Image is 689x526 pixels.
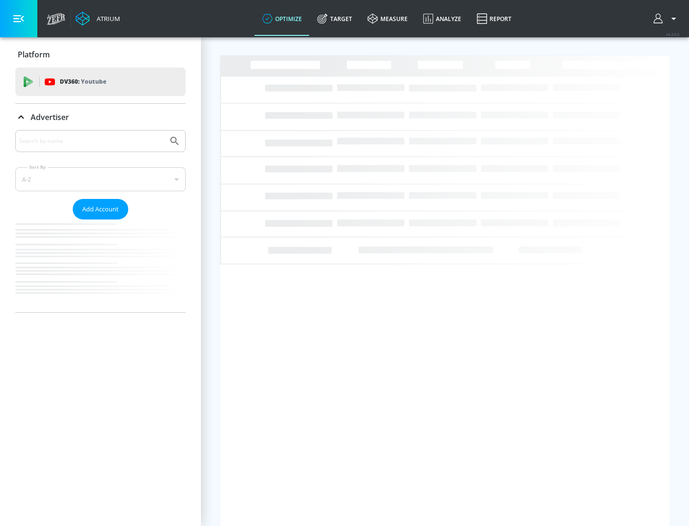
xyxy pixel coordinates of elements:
[19,135,164,147] input: Search by name
[360,1,415,36] a: measure
[76,11,120,26] a: Atrium
[15,41,186,68] div: Platform
[15,67,186,96] div: DV360: Youtube
[93,14,120,23] div: Atrium
[15,167,186,191] div: A-Z
[18,49,50,60] p: Platform
[469,1,519,36] a: Report
[82,204,119,215] span: Add Account
[666,32,679,37] span: v 4.24.0
[255,1,310,36] a: optimize
[15,219,186,312] nav: list of Advertiser
[415,1,469,36] a: Analyze
[73,199,128,219] button: Add Account
[310,1,360,36] a: Target
[15,130,186,312] div: Advertiser
[31,112,69,122] p: Advertiser
[27,164,48,170] label: Sort By
[81,77,106,87] p: Youtube
[60,77,106,87] p: DV360:
[15,104,186,131] div: Advertiser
